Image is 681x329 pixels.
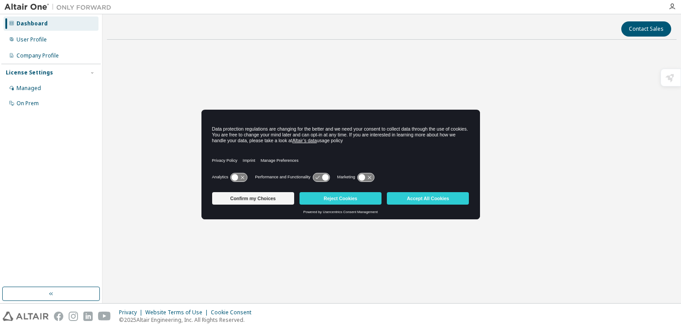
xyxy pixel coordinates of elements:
[16,20,48,27] div: Dashboard
[98,312,111,321] img: youtube.svg
[16,85,41,92] div: Managed
[16,52,59,59] div: Company Profile
[83,312,93,321] img: linkedin.svg
[119,316,257,324] p: © 2025 Altair Engineering, Inc. All Rights Reserved.
[6,69,53,76] div: License Settings
[69,312,78,321] img: instagram.svg
[4,3,116,12] img: Altair One
[621,21,671,37] button: Contact Sales
[16,100,39,107] div: On Prem
[16,36,47,43] div: User Profile
[119,309,145,316] div: Privacy
[211,309,257,316] div: Cookie Consent
[54,312,63,321] img: facebook.svg
[145,309,211,316] div: Website Terms of Use
[3,312,49,321] img: altair_logo.svg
